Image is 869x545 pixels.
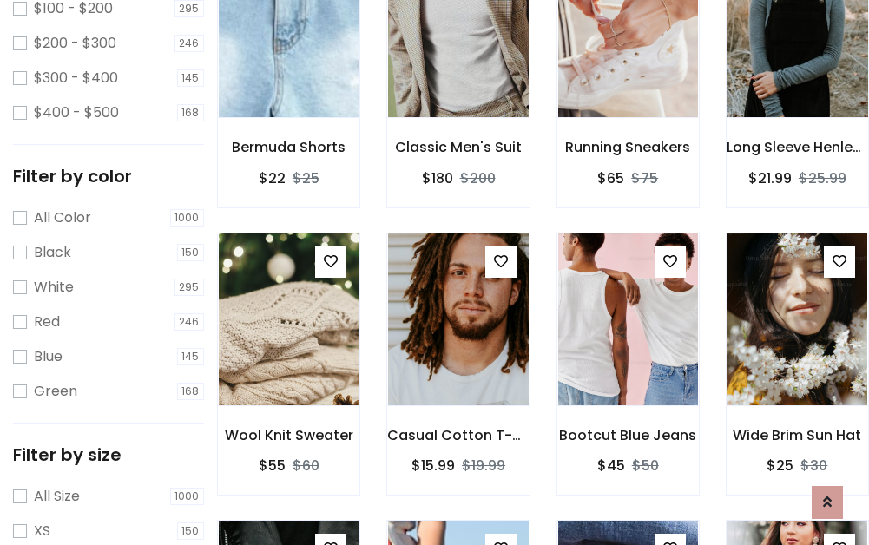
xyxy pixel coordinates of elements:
[34,68,118,89] label: $300 - $400
[462,456,505,476] del: $19.99
[727,427,868,443] h6: Wide Brim Sun Hat
[387,139,529,155] h6: Classic Men's Suit
[422,170,453,187] h6: $180
[748,170,792,187] h6: $21.99
[727,139,868,155] h6: Long Sleeve Henley T-Shirt
[218,139,359,155] h6: Bermuda Shorts
[34,242,71,263] label: Black
[13,166,204,187] h5: Filter by color
[411,457,455,474] h6: $15.99
[174,313,205,331] span: 246
[767,457,793,474] h6: $25
[460,168,496,188] del: $200
[170,209,205,227] span: 1000
[34,381,77,402] label: Green
[799,168,846,188] del: $25.99
[34,346,63,367] label: Blue
[259,170,286,187] h6: $22
[259,457,286,474] h6: $55
[34,277,74,298] label: White
[177,244,205,261] span: 150
[218,427,359,443] h6: Wool Knit Sweater
[13,444,204,465] h5: Filter by size
[177,383,205,400] span: 168
[632,456,659,476] del: $50
[387,427,529,443] h6: Casual Cotton T-Shirt
[170,488,205,505] span: 1000
[293,168,319,188] del: $25
[557,427,699,443] h6: Bootcut Blue Jeans
[34,521,50,542] label: XS
[34,102,119,123] label: $400 - $500
[800,456,827,476] del: $30
[557,139,699,155] h6: Running Sneakers
[174,35,205,52] span: 246
[177,69,205,87] span: 145
[34,486,80,507] label: All Size
[177,522,205,540] span: 150
[177,104,205,121] span: 168
[34,207,91,228] label: All Color
[177,348,205,365] span: 145
[631,168,658,188] del: $75
[174,279,205,296] span: 295
[597,170,624,187] h6: $65
[34,33,116,54] label: $200 - $300
[597,457,625,474] h6: $45
[293,456,319,476] del: $60
[34,312,60,332] label: Red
